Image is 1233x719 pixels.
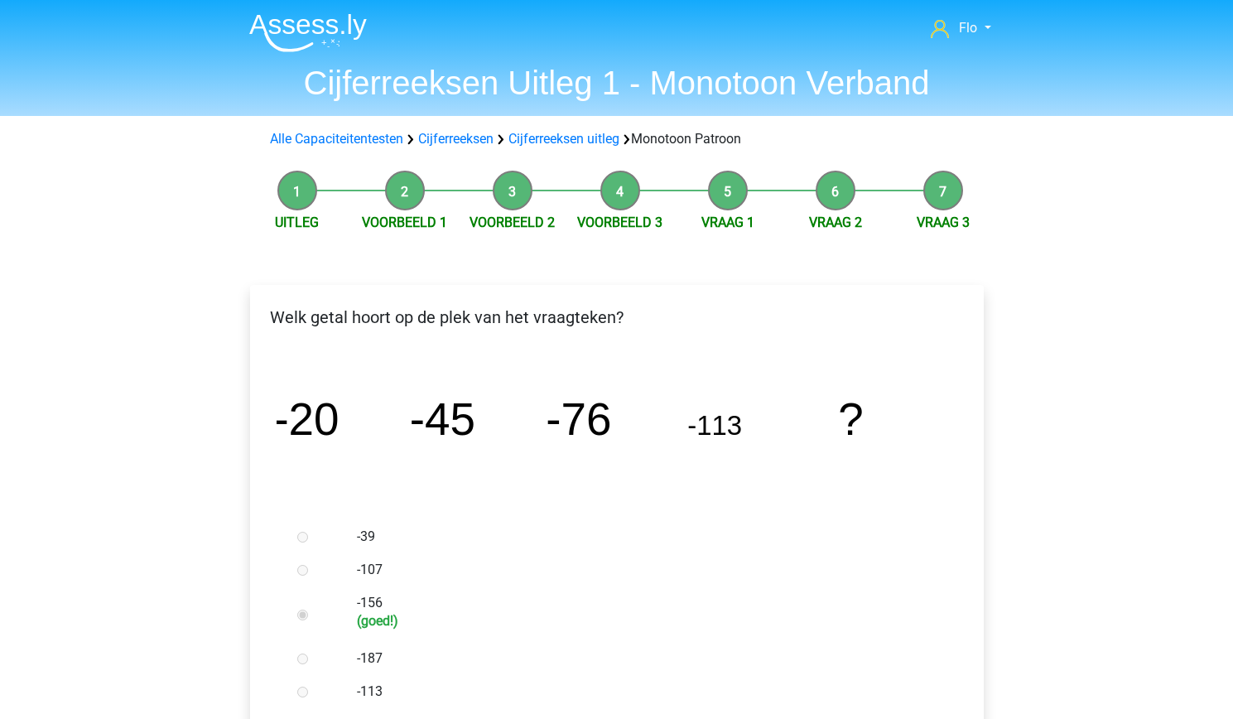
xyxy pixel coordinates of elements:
p: Welk getal hoort op de plek van het vraagteken? [263,305,971,330]
div: Monotoon Patroon [263,129,971,149]
a: Vraag 2 [809,215,862,230]
tspan: -45 [409,393,474,445]
tspan: -20 [273,393,339,445]
tspan: -113 [687,410,742,441]
a: Vraag 1 [701,215,754,230]
a: Cijferreeksen uitleg [508,131,619,147]
a: Voorbeeld 2 [470,215,555,230]
label: -107 [357,560,930,580]
a: Vraag 3 [917,215,970,230]
label: -113 [357,682,930,702]
tspan: ? [838,393,863,445]
label: -156 [357,593,930,629]
img: Assessly [249,13,367,52]
a: Flo [924,18,997,38]
tspan: -76 [546,393,611,445]
a: Alle Capaciteitentesten [270,131,403,147]
a: Voorbeeld 1 [362,215,447,230]
label: -39 [357,527,930,547]
a: Cijferreeksen [418,131,494,147]
a: Uitleg [275,215,319,230]
h1: Cijferreeksen Uitleg 1 - Monotoon Verband [236,63,998,103]
h6: (goed!) [357,613,930,629]
a: Voorbeeld 3 [577,215,662,230]
label: -187 [357,649,930,668]
span: Flo [959,20,977,36]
